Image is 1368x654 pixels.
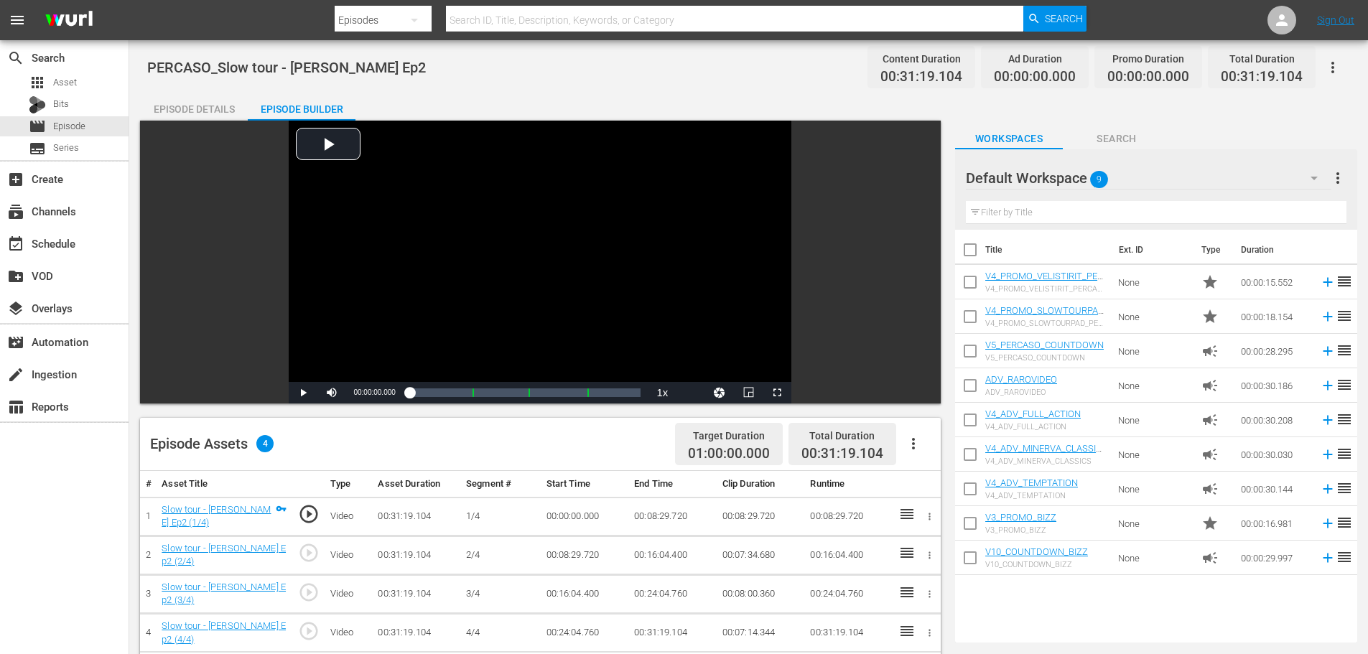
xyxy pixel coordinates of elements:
[1336,548,1353,566] span: reorder
[325,614,373,653] td: Video
[628,574,717,613] td: 00:24:04.760
[985,408,1081,419] a: V4_ADV_FULL_ACTION
[1320,481,1336,497] svg: Add to Episode
[985,491,1078,500] div: V4_ADV_TEMPTATION
[804,536,893,574] td: 00:16:04.400
[248,92,355,126] div: Episode Builder
[29,140,46,157] span: Series
[372,614,460,653] td: 00:31:19.104
[1235,299,1314,334] td: 00:00:18.154
[372,497,460,536] td: 00:31:19.104
[985,457,1107,466] div: V4_ADV_MINERVA_CLASSICS
[804,614,893,653] td: 00:31:19.104
[460,536,540,574] td: 2/4
[985,230,1110,270] th: Title
[1320,274,1336,290] svg: Add to Episode
[1201,446,1219,463] span: Ad
[717,614,805,653] td: 00:07:14.344
[140,574,156,613] td: 3
[156,471,292,497] th: Asset Title
[688,426,770,446] div: Target Duration
[162,543,286,567] a: Slow tour - [PERSON_NAME] Ep2 (2/4)
[1090,164,1108,195] span: 9
[289,382,317,403] button: Play
[325,536,373,574] td: Video
[804,471,893,497] th: Runtime
[34,4,103,37] img: ans4CAIJ8jUAAAAAAAAAAAAAAAAAAAAAAAAgQb4GAAAAAAAAAAAAAAAAAAAAAAAAJMjXAAAAAAAAAAAAAAAAAAAAAAAAgAT5G...
[1045,6,1083,32] span: Search
[1023,6,1087,32] button: Search
[1107,49,1189,69] div: Promo Duration
[298,503,320,525] span: play_circle_outline
[140,471,156,497] th: #
[29,118,46,135] span: Episode
[804,497,893,536] td: 00:08:29.720
[955,130,1063,148] span: Workspaces
[985,284,1107,294] div: V4_PROMO_VELISTIRIT_PERCASO
[1201,411,1219,429] span: Ad
[1336,307,1353,324] span: reorder
[353,388,395,396] span: 00:00:00.000
[256,435,274,452] span: 4
[53,75,77,90] span: Asset
[7,268,24,285] span: VOD
[1201,515,1219,532] span: Promo
[1320,343,1336,359] svg: Add to Episode
[53,119,85,134] span: Episode
[880,49,962,69] div: Content Duration
[541,536,629,574] td: 00:08:29.720
[985,340,1104,350] a: V5_PERCASO_COUNTDOWN
[801,426,883,446] div: Total Duration
[140,497,156,536] td: 1
[1235,368,1314,403] td: 00:00:30.186
[29,74,46,91] span: Asset
[1336,376,1353,393] span: reorder
[541,614,629,653] td: 00:24:04.760
[985,525,1056,535] div: V3_PROMO_BIZZ
[717,497,805,536] td: 00:08:29.720
[372,574,460,613] td: 00:31:19.104
[628,536,717,574] td: 00:16:04.400
[1112,506,1196,541] td: None
[717,574,805,613] td: 00:08:00.360
[372,471,460,497] th: Asset Duration
[1317,14,1354,26] a: Sign Out
[985,353,1104,363] div: V5_PERCASO_COUNTDOWN
[1112,403,1196,437] td: None
[541,574,629,613] td: 00:16:04.400
[1112,265,1196,299] td: None
[1112,334,1196,368] td: None
[1201,549,1219,566] span: Ad
[140,92,248,121] button: Episode Details
[460,471,540,497] th: Segment #
[985,305,1104,327] a: V4_PROMO_SLOWTOURPAD_PERCASO
[460,574,540,613] td: 3/4
[9,11,26,29] span: menu
[7,334,24,351] span: Automation
[1336,445,1353,462] span: reorder
[985,319,1107,328] div: V4_PROMO_SLOWTOURPAD_PERCASO
[1112,437,1196,472] td: None
[1329,169,1346,187] span: more_vert
[1221,49,1303,69] div: Total Duration
[1112,541,1196,575] td: None
[628,497,717,536] td: 00:08:29.720
[317,382,346,403] button: Mute
[325,497,373,536] td: Video
[162,504,271,528] a: Slow tour - [PERSON_NAME] Ep2 (1/4)
[162,581,286,606] a: Slow tour - [PERSON_NAME] Ep2 (3/4)
[880,69,962,85] span: 00:31:19.104
[1201,342,1219,360] span: Ad
[1336,411,1353,428] span: reorder
[7,235,24,253] span: Schedule
[1201,308,1219,325] span: Promo
[985,546,1088,557] a: V10_COUNTDOWN_BIZZ
[1320,309,1336,324] svg: Add to Episode
[648,382,676,403] button: Playback Rate
[541,497,629,536] td: 00:00:00.000
[53,141,79,155] span: Series
[705,382,734,403] button: Jump To Time
[985,374,1057,385] a: ADV_RAROVIDEO
[1329,161,1346,195] button: more_vert
[1201,480,1219,497] span: Ad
